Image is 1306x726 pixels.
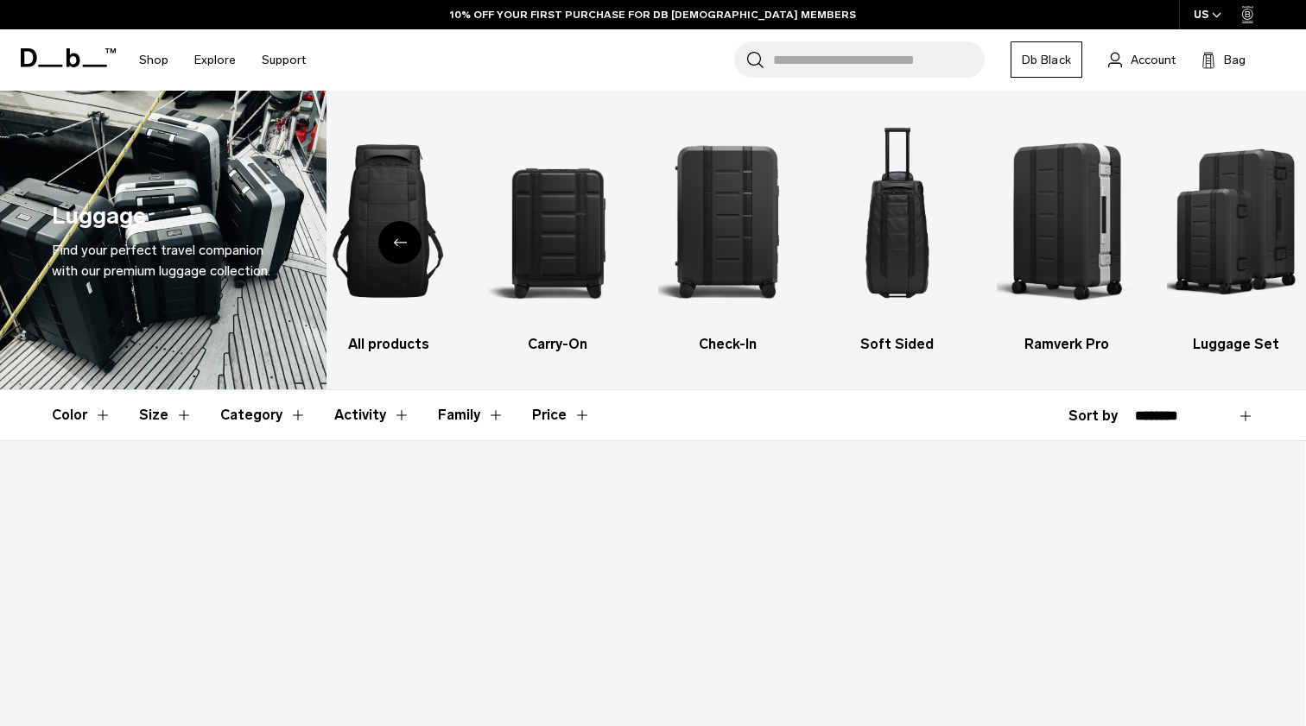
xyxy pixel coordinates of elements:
[1167,117,1306,325] img: Db
[319,117,458,325] img: Db
[488,117,627,325] img: Db
[262,29,306,91] a: Support
[1201,49,1246,70] button: Bag
[1108,49,1176,70] a: Account
[220,390,307,440] button: Toggle Filter
[488,117,627,355] li: 2 / 6
[1167,334,1306,355] h3: Luggage Set
[488,117,627,355] a: Db Carry-On
[658,117,797,325] img: Db
[52,390,111,440] button: Toggle Filter
[1167,117,1306,355] li: 6 / 6
[52,242,270,279] span: Find your perfect travel companion with our premium luggage collection.
[319,334,458,355] h3: All products
[52,199,146,234] h1: Luggage
[532,390,591,440] button: Toggle Price
[139,390,193,440] button: Toggle Filter
[438,390,504,440] button: Toggle Filter
[1167,117,1306,355] a: Db Luggage Set
[319,117,458,355] a: Db All products
[997,117,1136,355] li: 5 / 6
[488,334,627,355] h3: Carry-On
[126,29,319,91] nav: Main Navigation
[827,117,967,355] li: 4 / 6
[450,7,856,22] a: 10% OFF YOUR FIRST PURCHASE FOR DB [DEMOGRAPHIC_DATA] MEMBERS
[997,334,1136,355] h3: Ramverk Pro
[658,117,797,355] a: Db Check-In
[1224,51,1246,69] span: Bag
[997,117,1136,355] a: Db Ramverk Pro
[378,221,422,264] div: Previous slide
[827,334,967,355] h3: Soft Sided
[658,117,797,355] li: 3 / 6
[827,117,967,325] img: Db
[194,29,236,91] a: Explore
[1131,51,1176,69] span: Account
[997,117,1136,325] img: Db
[334,390,410,440] button: Toggle Filter
[658,334,797,355] h3: Check-In
[319,117,458,355] li: 1 / 6
[139,29,168,91] a: Shop
[1011,41,1082,78] a: Db Black
[827,117,967,355] a: Db Soft Sided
